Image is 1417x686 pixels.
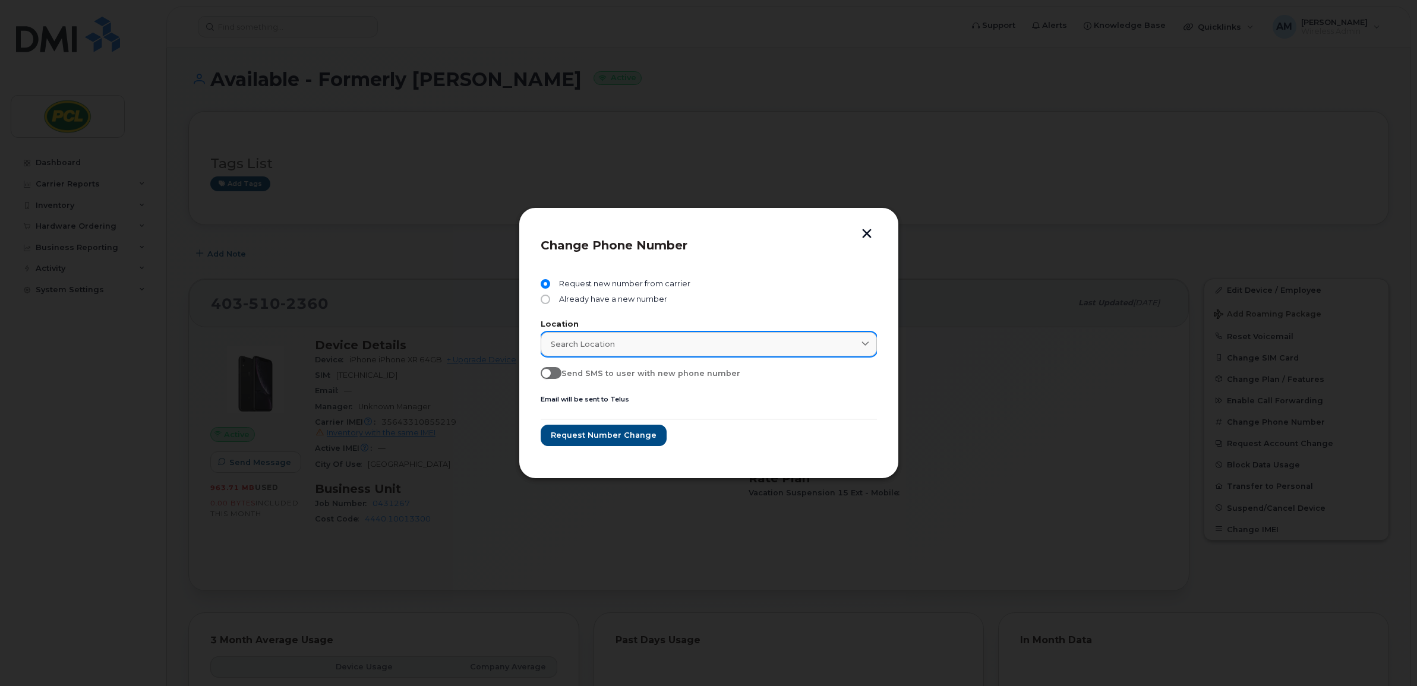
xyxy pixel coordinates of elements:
span: Already have a new number [555,295,668,304]
button: Request number change [541,425,667,446]
input: Already have a new number [541,295,550,304]
span: Request number change [551,429,657,441]
input: Send SMS to user with new phone number [541,367,550,377]
a: Search location [541,332,877,356]
span: Send SMS to user with new phone number [561,369,740,378]
span: Search location [551,339,615,350]
input: Request new number from carrier [541,279,550,289]
small: Email will be sent to Telus [541,395,629,403]
span: Change Phone Number [541,238,687,252]
span: Request new number from carrier [555,279,691,289]
label: Location [541,321,877,328]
